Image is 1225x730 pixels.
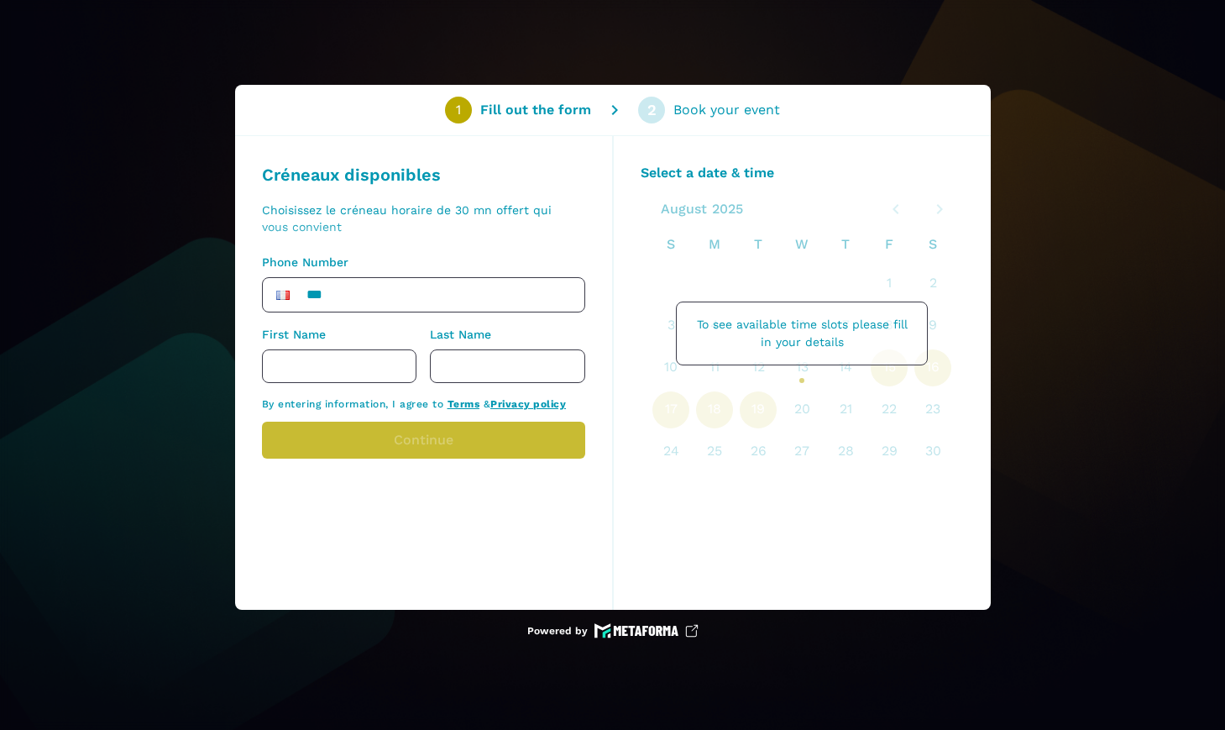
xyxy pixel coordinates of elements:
[262,163,441,186] p: Créneaux disponibles
[266,281,300,308] div: France: + 33
[480,100,591,120] p: Fill out the form
[262,255,348,269] span: Phone Number
[673,100,780,120] p: Book your event
[456,102,461,118] div: 1
[484,398,491,410] span: &
[527,623,699,638] a: Powered by
[527,624,588,638] p: Powered by
[490,398,566,410] a: Privacy policy
[690,316,914,351] p: To see available time slots please fill in your details
[647,102,657,118] div: 2
[641,163,964,183] p: Select a date & time
[262,328,326,341] span: First Name
[262,202,580,235] p: Choisissez le créneau horaire de 30 mn offert qui vous convient
[262,397,585,412] p: By entering information, I agree to
[448,398,480,410] a: Terms
[430,328,491,341] span: Last Name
